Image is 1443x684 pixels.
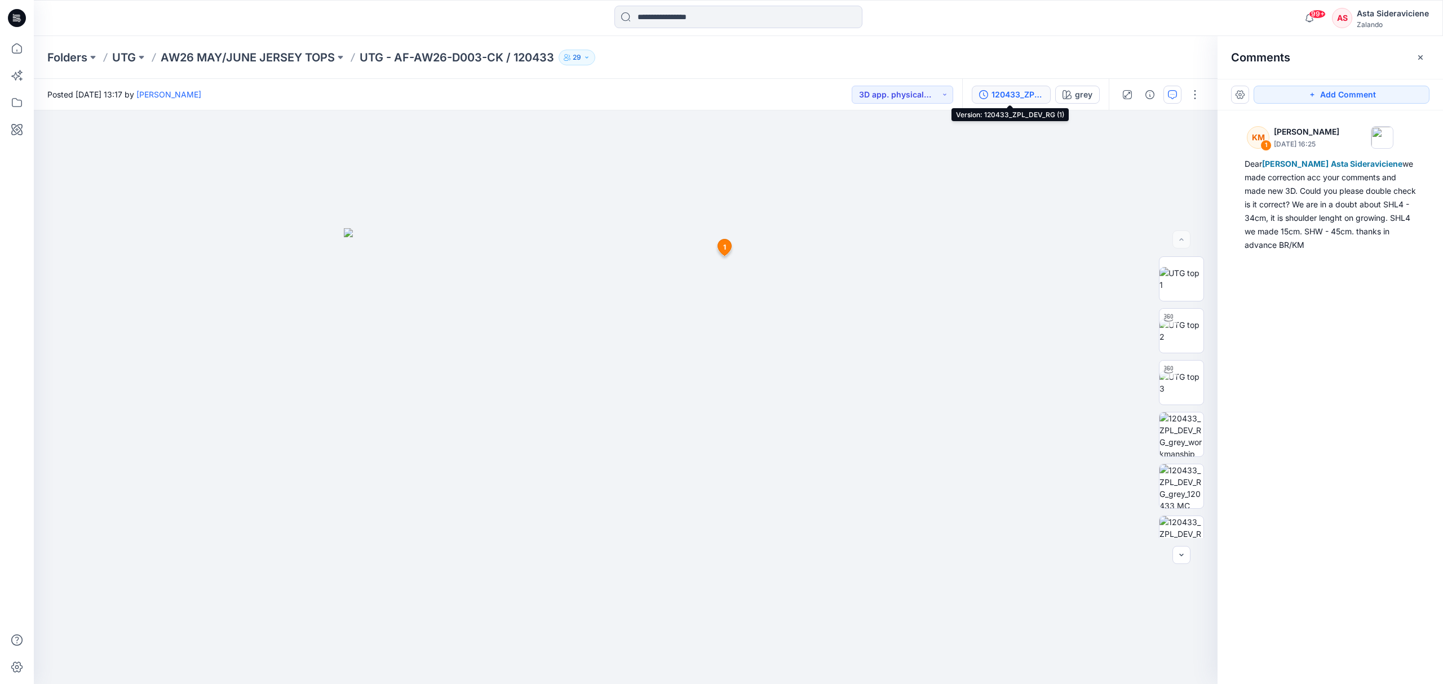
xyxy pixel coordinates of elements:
img: eyJhbGciOiJIUzI1NiIsImtpZCI6IjAiLCJzbHQiOiJzZXMiLCJ0eXAiOiJKV1QifQ.eyJkYXRhIjp7InR5cGUiOiJzdG9yYW... [344,228,908,684]
a: AW26 MAY/JUNE JERSEY TOPS [161,50,335,65]
img: 120433_ZPL_DEV_RG_grey_workmanship [1159,412,1203,456]
button: Add Comment [1254,86,1429,104]
div: Zalando [1357,20,1429,29]
p: [DATE] 16:25 [1274,139,1339,150]
div: 120433_ZPL_DEV_RG (1) [991,88,1043,101]
span: Asta Sideraviciene [1331,159,1402,168]
span: Posted [DATE] 13:17 by [47,88,201,100]
p: 29 [573,51,581,64]
span: [PERSON_NAME] [1262,159,1329,168]
button: Details [1141,86,1159,104]
a: Folders [47,50,87,65]
p: UTG - AF-AW26-D003-CK / 120433 [360,50,554,65]
div: KM [1247,126,1269,149]
div: Asta Sideraviciene [1357,7,1429,20]
a: UTG [112,50,136,65]
div: Dear we made correction acc your comments and made new 3D. Could you please double check is it co... [1245,157,1416,252]
div: grey [1075,88,1092,101]
h2: Comments [1231,51,1290,64]
div: AS [1332,8,1352,28]
button: grey [1055,86,1100,104]
button: 29 [559,50,595,65]
img: UTG top 3 [1159,371,1203,394]
p: [PERSON_NAME] [1274,125,1339,139]
img: UTG top 2 [1159,319,1203,343]
img: 120433_ZPL_DEV_RG_grey_120433 patterns [1159,516,1203,560]
button: 120433_ZPL_DEV_RG (1) [972,86,1051,104]
a: [PERSON_NAME] [136,90,201,99]
img: 120433_ZPL_DEV_RG_grey_120433 MC [1159,464,1203,508]
div: 1 [1260,140,1272,151]
span: 99+ [1309,10,1326,19]
img: UTG top 1 [1159,267,1203,291]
